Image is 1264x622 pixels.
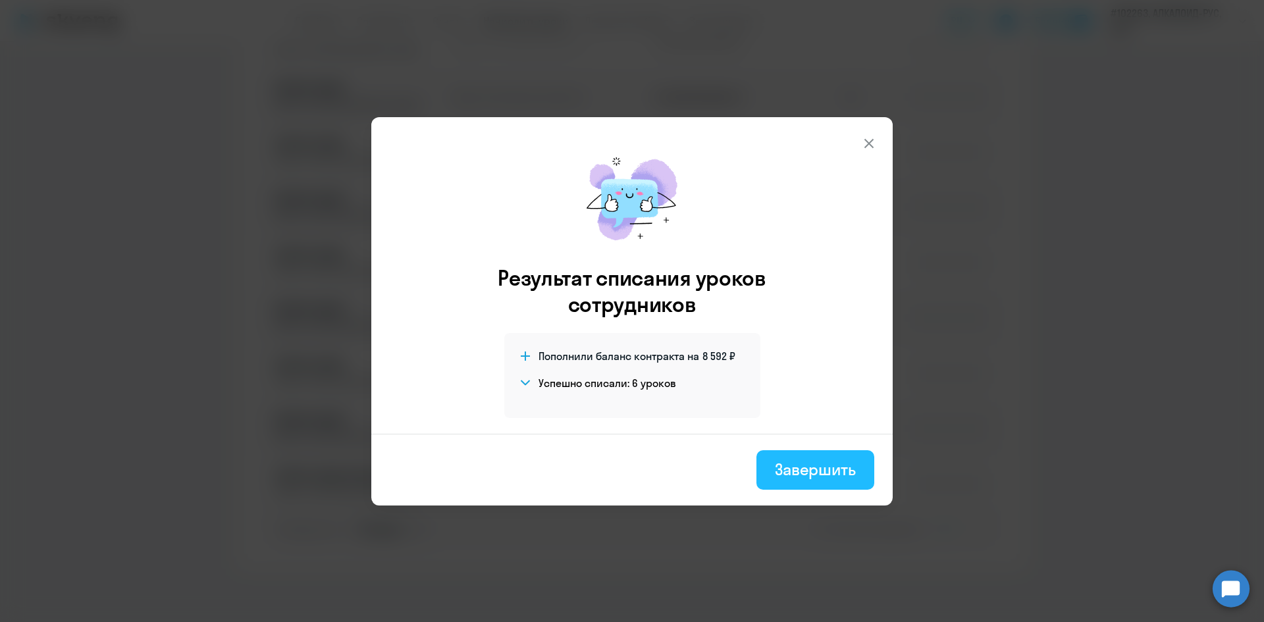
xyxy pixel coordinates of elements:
img: mirage-message.png [573,143,691,254]
h3: Результат списания уроков сотрудников [480,265,784,317]
span: Пополнили баланс контракта на [539,349,699,363]
div: Завершить [775,459,856,480]
h4: Успешно списали: 6 уроков [539,376,676,390]
span: 8 592 ₽ [702,349,735,363]
button: Завершить [756,450,874,490]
